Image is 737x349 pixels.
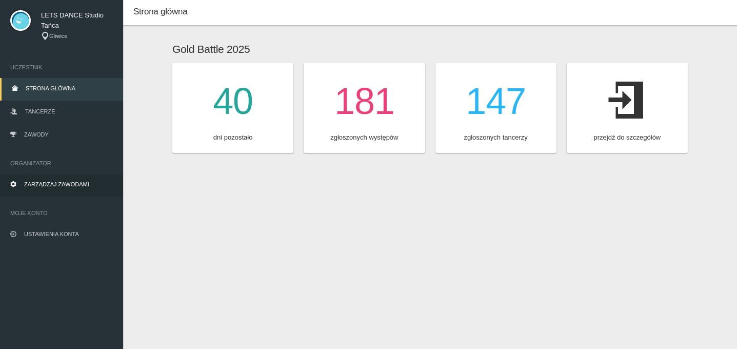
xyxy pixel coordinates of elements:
span: przejdź do szczegółów [593,132,661,143]
span: zgłoszonych tancerzy [464,132,527,143]
div: Gliwice [41,32,113,41]
span: LETS DANCE Studio Tańca [41,10,113,31]
span: dni pozostało [213,132,253,143]
span: Ustawienia konta [24,231,79,237]
span: Tancerze [25,108,55,114]
span: Zarządzaj zawodami [24,181,89,187]
h2: 147 [466,73,526,130]
span: Uczestnik [10,62,113,72]
span: Organizator [10,158,113,168]
span: Moje konto [10,208,113,218]
h2: 181 [334,73,394,130]
span: Zawody [24,131,49,138]
img: svg [10,10,31,31]
span: Strona główna [26,85,75,91]
span: zgłoszonych występów [330,132,398,143]
h3: Gold Battle 2025 [167,41,693,57]
h2: 40 [213,73,253,130]
span: Strona główna [133,7,187,16]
